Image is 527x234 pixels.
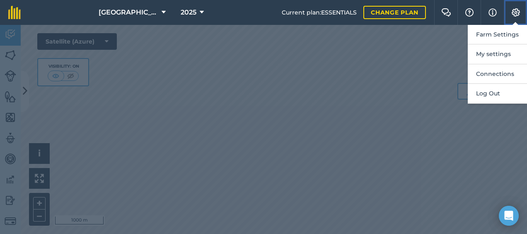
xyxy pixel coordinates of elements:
[511,8,521,17] img: A cog icon
[464,8,474,17] img: A question mark icon
[441,8,451,17] img: Two speech bubbles overlapping with the left bubble in the forefront
[499,206,519,226] div: Open Intercom Messenger
[468,25,527,44] button: Farm Settings
[488,7,497,17] img: svg+xml;base64,PHN2ZyB4bWxucz0iaHR0cDovL3d3dy53My5vcmcvMjAwMC9zdmciIHdpZHRoPSIxNyIgaGVpZ2h0PSIxNy...
[468,64,527,84] button: Connections
[468,44,527,64] button: My settings
[282,8,357,17] span: Current plan : ESSENTIALS
[99,7,158,17] span: [GEOGRAPHIC_DATA]
[8,6,21,19] img: fieldmargin Logo
[363,6,426,19] a: Change plan
[181,7,196,17] span: 2025
[468,84,527,103] button: Log Out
